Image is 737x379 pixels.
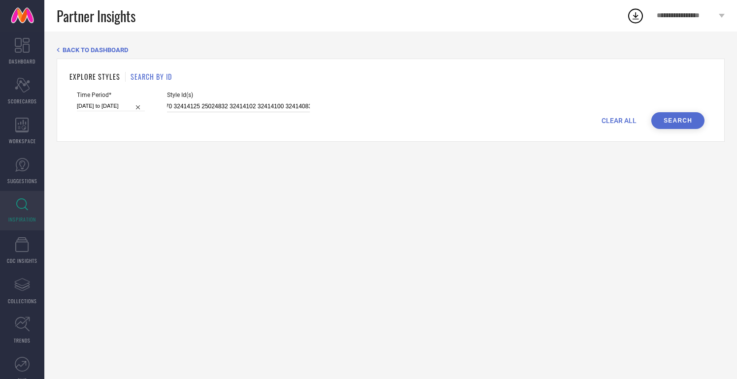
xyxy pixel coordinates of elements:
[57,46,725,54] div: Back TO Dashboard
[167,92,310,98] span: Style Id(s)
[627,7,644,25] div: Open download list
[77,92,145,98] span: Time Period*
[167,101,310,112] input: Enter comma separated style ids e.g. 12345, 67890
[9,137,36,145] span: WORKSPACE
[7,177,37,185] span: SUGGESTIONS
[8,297,37,305] span: COLLECTIONS
[602,117,636,125] span: CLEAR ALL
[57,6,135,26] span: Partner Insights
[63,46,128,54] span: BACK TO DASHBOARD
[131,71,172,82] h1: SEARCH BY ID
[9,58,35,65] span: DASHBOARD
[8,97,37,105] span: SCORECARDS
[651,112,704,129] button: Search
[8,216,36,223] span: INSPIRATION
[77,101,145,111] input: Select time period
[69,71,120,82] h1: EXPLORE STYLES
[14,337,31,344] span: TRENDS
[7,257,37,264] span: CDC INSIGHTS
